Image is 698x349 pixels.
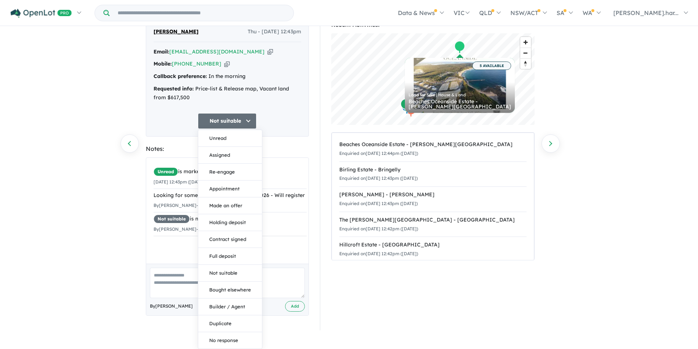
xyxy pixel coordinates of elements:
button: Zoom out [520,48,531,58]
div: Notes: [146,144,309,154]
button: Holding deposit [198,214,262,231]
span: Thu - [DATE] 12:43pm [248,27,301,36]
button: Made an offer [198,197,262,214]
button: Bought elsewhere [198,282,262,298]
button: Full deposit [198,248,262,265]
small: Enquiried on [DATE] 12:43pm ([DATE]) [339,175,418,181]
small: By [PERSON_NAME] - [DATE] 10:37am ([DATE]) [154,203,250,208]
button: Appointment [198,181,262,197]
div: Not suitable [198,130,262,349]
button: Builder / Agent [198,298,262,315]
button: Not suitable [198,265,262,282]
small: Enquiried on [DATE] 12:43pm ([DATE]) [339,201,418,206]
strong: Requested info: [154,85,194,92]
strong: Email: [154,48,169,55]
div: is marked. [154,167,307,176]
div: Birling Estate - Bringelly [339,166,527,174]
img: Openlot PRO Logo White [11,9,72,18]
small: Enquiried on [DATE] 12:42pm ([DATE]) [339,226,418,231]
strong: Mobile: [154,60,172,67]
a: [PERSON_NAME] - [PERSON_NAME]Enquiried on[DATE] 12:43pm ([DATE]) [339,186,527,212]
div: Land for Sale | House & Land [409,93,511,97]
a: The [PERSON_NAME][GEOGRAPHIC_DATA] - [GEOGRAPHIC_DATA]Enquiried on[DATE] 12:42pm ([DATE]) [339,212,527,237]
a: Birling Estate - BringellyEnquiried on[DATE] 12:43pm ([DATE]) [339,161,527,187]
button: Copy [224,60,230,68]
div: Map marker [454,41,465,54]
button: Duplicate [198,315,262,332]
button: Assigned [198,147,262,164]
span: By [PERSON_NAME] [150,302,193,310]
a: Beaches Oceanside Estate - [PERSON_NAME][GEOGRAPHIC_DATA]Enquiried on[DATE] 12:44pm ([DATE]) [339,137,527,162]
input: Try estate name, suburb, builder or developer [111,5,292,21]
a: 5 AVAILABLE Land for Sale | House & Land Beaches Oceanside Estate - [PERSON_NAME][GEOGRAPHIC_DATA] [405,58,515,113]
div: Map marker [400,99,411,112]
button: Unread [198,130,262,147]
small: Enquiried on [DATE] 12:42pm ([DATE]) [339,251,418,256]
span: Reset bearing to north [520,59,531,69]
a: [PHONE_NUMBER] [172,60,221,67]
small: [DATE] 12:43pm ([DATE]) [154,179,206,185]
div: Hillcroft Estate - [GEOGRAPHIC_DATA] [339,241,527,249]
a: [EMAIL_ADDRESS][DOMAIN_NAME] [169,48,265,55]
small: Enquiried on [DATE] 12:44pm ([DATE]) [339,151,418,156]
div: [PERSON_NAME] - [PERSON_NAME] [339,190,527,199]
span: [PERSON_NAME] [154,27,199,36]
small: By [PERSON_NAME] - [DATE] 10:37am ([DATE]) [154,226,250,232]
button: No response [198,332,262,349]
div: In the morning [154,72,301,81]
span: [PERSON_NAME].har... [613,9,679,16]
button: Contract signed [198,231,262,248]
span: Unread [154,167,178,176]
canvas: Map [331,33,535,125]
a: Hillcroft Estate - [GEOGRAPHIC_DATA]Enquiried on[DATE] 12:42pm ([DATE]) [339,237,527,262]
button: Zoom in [520,37,531,48]
div: Price-list & Release map, Vacant land from $617,500 [154,85,301,102]
div: The [PERSON_NAME][GEOGRAPHIC_DATA] - [GEOGRAPHIC_DATA] [339,216,527,224]
button: Re-engage [198,164,262,181]
button: Reset bearing to north [520,58,531,69]
div: Beaches Oceanside Estate - [PERSON_NAME][GEOGRAPHIC_DATA] [339,140,527,149]
button: Not suitable [198,113,256,129]
div: Beaches Oceanside Estate - [PERSON_NAME][GEOGRAPHIC_DATA] [409,99,511,109]
button: Copy [267,48,273,56]
button: Add [285,301,305,312]
div: is marked. [154,215,307,223]
span: Not suitable [154,215,190,223]
span: 5 AVAILABLE [472,62,511,70]
div: Looking for something registering in late 2026 - Will register [154,191,307,200]
strong: Callback preference: [154,73,207,79]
